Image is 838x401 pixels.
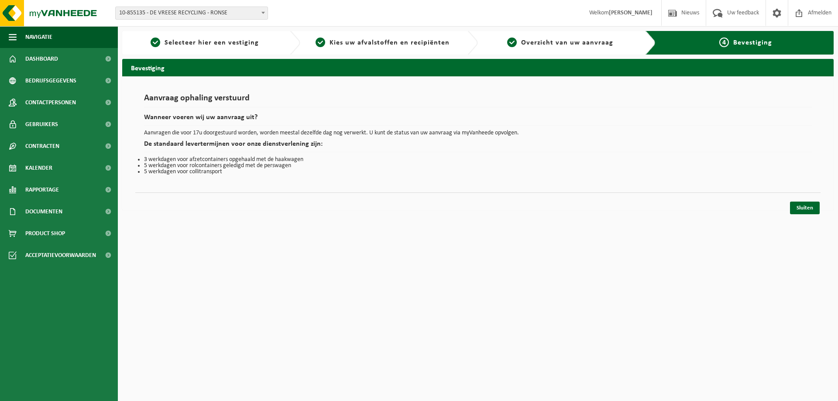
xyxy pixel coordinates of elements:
[144,157,812,163] li: 3 werkdagen voor afzetcontainers opgehaald met de haakwagen
[25,113,58,135] span: Gebruikers
[144,169,812,175] li: 5 werkdagen voor collitransport
[25,92,76,113] span: Contactpersonen
[25,157,52,179] span: Kalender
[25,244,96,266] span: Acceptatievoorwaarden
[507,38,517,47] span: 3
[116,7,268,19] span: 10-855135 - DE VREESE RECYCLING - RONSE
[144,130,812,136] p: Aanvragen die voor 17u doorgestuurd worden, worden meestal dezelfde dag nog verwerkt. U kunt de s...
[25,179,59,201] span: Rapportage
[25,70,76,92] span: Bedrijfsgegevens
[144,163,812,169] li: 5 werkdagen voor rolcontainers geledigd met de perswagen
[25,26,52,48] span: Navigatie
[165,39,259,46] span: Selecteer hier een vestiging
[144,114,812,126] h2: Wanneer voeren wij uw aanvraag uit?
[122,59,834,76] h2: Bevestiging
[144,141,812,152] h2: De standaard levertermijnen voor onze dienstverlening zijn:
[25,48,58,70] span: Dashboard
[521,39,613,46] span: Overzicht van uw aanvraag
[127,38,283,48] a: 1Selecteer hier een vestiging
[330,39,450,46] span: Kies uw afvalstoffen en recipiënten
[719,38,729,47] span: 4
[25,201,62,223] span: Documenten
[609,10,653,16] strong: [PERSON_NAME]
[25,135,59,157] span: Contracten
[151,38,160,47] span: 1
[115,7,268,20] span: 10-855135 - DE VREESE RECYCLING - RONSE
[482,38,639,48] a: 3Overzicht van uw aanvraag
[305,38,461,48] a: 2Kies uw afvalstoffen en recipiënten
[790,202,820,214] a: Sluiten
[25,223,65,244] span: Product Shop
[316,38,325,47] span: 2
[733,39,772,46] span: Bevestiging
[144,94,812,107] h1: Aanvraag ophaling verstuurd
